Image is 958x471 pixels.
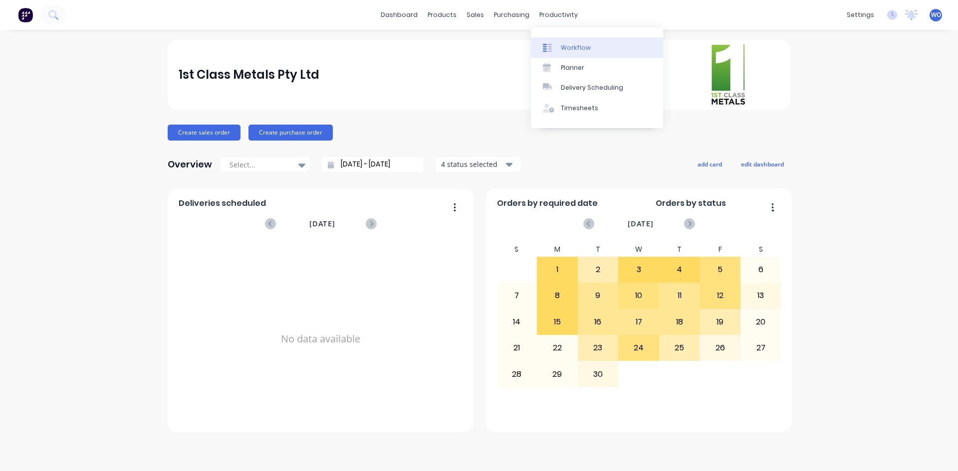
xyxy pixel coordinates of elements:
[710,43,746,107] img: 1st Class Metals Pty Ltd
[659,242,700,257] div: T
[578,310,618,334] div: 16
[741,257,781,282] div: 6
[931,10,941,19] span: WO
[561,104,598,113] div: Timesheets
[531,98,663,118] a: Timesheets
[660,310,700,334] div: 18
[537,335,577,360] div: 22
[18,7,33,22] img: Factory
[741,283,781,308] div: 13
[660,283,700,308] div: 11
[497,361,537,386] div: 28
[700,335,740,360] div: 26
[700,242,740,257] div: F
[660,257,700,282] div: 4
[496,242,537,257] div: S
[660,335,700,360] div: 25
[619,283,659,308] div: 10
[179,65,319,85] div: 1st Class Metals Pty Ltd
[423,7,462,22] div: products
[741,310,781,334] div: 20
[741,335,781,360] div: 27
[497,310,537,334] div: 14
[462,7,489,22] div: sales
[734,157,790,170] button: edit dashboard
[628,218,654,229] span: [DATE]
[619,257,659,282] div: 3
[578,283,618,308] div: 9
[497,283,537,308] div: 7
[168,155,212,174] div: Overview
[619,335,659,360] div: 24
[531,37,663,57] a: Workflow
[179,197,266,209] span: Deliveries scheduled
[691,157,728,170] button: add card
[531,78,663,98] a: Delivery Scheduling
[537,242,578,257] div: M
[578,335,618,360] div: 23
[561,63,584,72] div: Planner
[656,197,726,209] span: Orders by status
[537,310,577,334] div: 15
[441,159,504,169] div: 4 status selected
[534,7,583,22] div: productivity
[436,157,520,172] button: 4 status selected
[578,242,619,257] div: T
[497,197,598,209] span: Orders by required date
[168,125,240,141] button: Create sales order
[618,242,659,257] div: W
[376,7,423,22] a: dashboard
[537,257,577,282] div: 1
[531,58,663,78] a: Planner
[537,283,577,308] div: 8
[700,257,740,282] div: 5
[700,310,740,334] div: 19
[740,242,781,257] div: S
[842,7,879,22] div: settings
[561,43,591,52] div: Workflow
[489,7,534,22] div: purchasing
[309,218,335,229] span: [DATE]
[248,125,333,141] button: Create purchase order
[561,83,623,92] div: Delivery Scheduling
[537,361,577,386] div: 29
[179,242,463,436] div: No data available
[619,310,659,334] div: 17
[497,335,537,360] div: 21
[700,283,740,308] div: 12
[578,361,618,386] div: 30
[578,257,618,282] div: 2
